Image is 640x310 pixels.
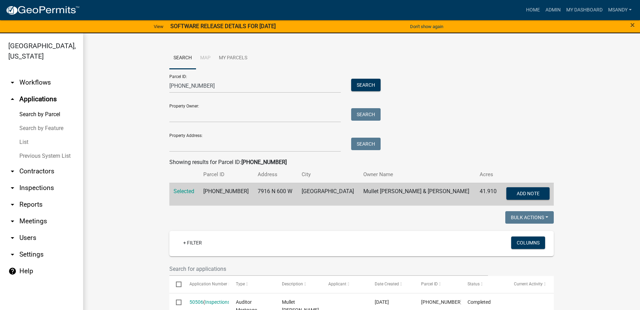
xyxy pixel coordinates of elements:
datatable-header-cell: Status [461,276,507,293]
div: Showing results for Parcel ID: [169,158,554,166]
a: 50506 [189,299,203,305]
button: Don't show again [407,21,446,32]
th: City [297,166,359,183]
span: Date Created [375,282,399,286]
button: Search [351,138,381,150]
i: arrow_drop_down [8,250,17,259]
a: My Parcels [215,47,251,69]
td: 41.910 [475,183,501,206]
button: Add Note [506,187,550,200]
i: arrow_drop_up [8,95,17,103]
button: Close [630,21,635,29]
span: Applicant [328,282,346,286]
th: Address [254,166,297,183]
i: arrow_drop_down [8,234,17,242]
datatable-header-cell: Description [275,276,322,293]
div: ( ) [189,298,223,306]
datatable-header-cell: Applicant [322,276,368,293]
span: 021-014-002 [421,299,462,305]
span: Description [282,282,303,286]
datatable-header-cell: Type [229,276,275,293]
td: 7916 N 600 W [254,183,297,206]
span: Application Number [189,282,227,286]
button: Bulk Actions [505,211,554,224]
th: Parcel ID [199,166,254,183]
a: Admin [543,3,563,17]
strong: SOFTWARE RELEASE DETAILS FOR [DATE] [170,23,276,29]
span: Current Activity [514,282,543,286]
i: arrow_drop_down [8,217,17,225]
datatable-header-cell: Current Activity [507,276,554,293]
span: Add Note [516,190,539,196]
button: Search [351,79,381,91]
td: [PHONE_NUMBER] [199,183,254,206]
a: Selected [174,188,194,195]
i: arrow_drop_down [8,200,17,209]
th: Acres [475,166,501,183]
a: My Dashboard [563,3,605,17]
span: Parcel ID [421,282,438,286]
span: Completed [468,299,491,305]
td: Mullet [PERSON_NAME] & [PERSON_NAME] [359,183,475,206]
a: + Filter [178,236,207,249]
span: Type [236,282,245,286]
span: Status [468,282,480,286]
i: arrow_drop_down [8,184,17,192]
i: arrow_drop_down [8,167,17,175]
button: Columns [511,236,545,249]
datatable-header-cell: Select [169,276,183,293]
a: Search [169,47,196,69]
td: [GEOGRAPHIC_DATA] [297,183,359,206]
a: View [151,21,166,32]
a: msandy [605,3,634,17]
i: arrow_drop_down [8,78,17,87]
button: Search [351,108,381,121]
a: Inspections [205,299,230,305]
th: Owner Name [359,166,475,183]
datatable-header-cell: Date Created [368,276,415,293]
i: help [8,267,17,275]
a: Home [523,3,543,17]
span: × [630,20,635,30]
input: Search for applications [169,262,488,276]
datatable-header-cell: Application Number [183,276,229,293]
span: 07/06/2022 [375,299,389,305]
datatable-header-cell: Parcel ID [415,276,461,293]
strong: [PHONE_NUMBER] [241,159,287,165]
